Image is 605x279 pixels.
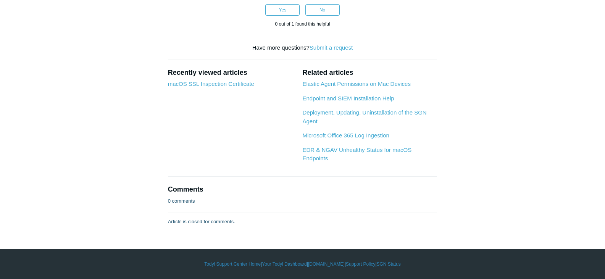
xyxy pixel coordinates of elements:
[305,4,340,16] button: This article was not helpful
[265,4,300,16] button: This article was helpful
[302,81,410,87] a: Elastic Agent Permissions on Mac Devices
[204,261,261,268] a: Todyl Support Center Home
[302,132,389,139] a: Microsoft Office 365 Log Ingestion
[302,95,394,102] a: Endpoint and SIEM Installation Help
[377,261,401,268] a: SGN Status
[346,261,375,268] a: Support Policy
[308,261,345,268] a: [DOMAIN_NAME]
[302,68,437,78] h2: Related articles
[168,218,235,226] p: Article is closed for comments.
[302,147,411,162] a: EDR & NGAV Unhealthy Status for macOS Endpoints
[168,197,195,205] p: 0 comments
[168,81,254,87] a: macOS SSL Inspection Certificate
[168,184,437,195] h2: Comments
[262,261,307,268] a: Your Todyl Dashboard
[275,21,330,27] span: 0 out of 1 found this helpful
[310,44,353,51] a: Submit a request
[81,261,524,268] div: | | | |
[168,68,295,78] h2: Recently viewed articles
[302,109,426,124] a: Deployment, Updating, Uninstallation of the SGN Agent
[168,44,437,52] div: Have more questions?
